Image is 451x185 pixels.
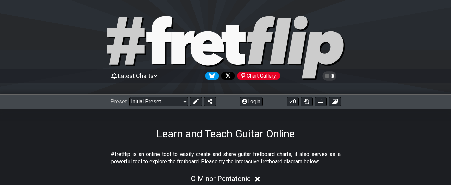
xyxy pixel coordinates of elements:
[129,97,188,106] select: Preset
[190,97,202,106] button: Edit Preset
[329,97,341,106] button: Create image
[191,175,251,183] span: C - Minor Pentatonic
[315,97,327,106] button: Print
[111,151,341,166] p: #fretflip is an online tool to easily create and share guitar fretboard charts, it also serves as...
[237,72,280,80] div: Chart Gallery
[156,127,295,140] h1: Learn and Teach Guitar Online
[219,72,235,80] a: Follow #fretflip at X
[110,98,127,105] span: Preset
[287,97,299,106] button: 0
[326,73,333,79] span: Toggle light / dark theme
[203,72,219,80] a: Follow #fretflip at Bluesky
[240,97,263,106] button: Login
[301,97,313,106] button: Toggle Dexterity for all fretkits
[204,97,216,106] button: Share Preset
[235,72,280,80] a: #fretflip at Pinterest
[118,72,154,79] span: Latest Charts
